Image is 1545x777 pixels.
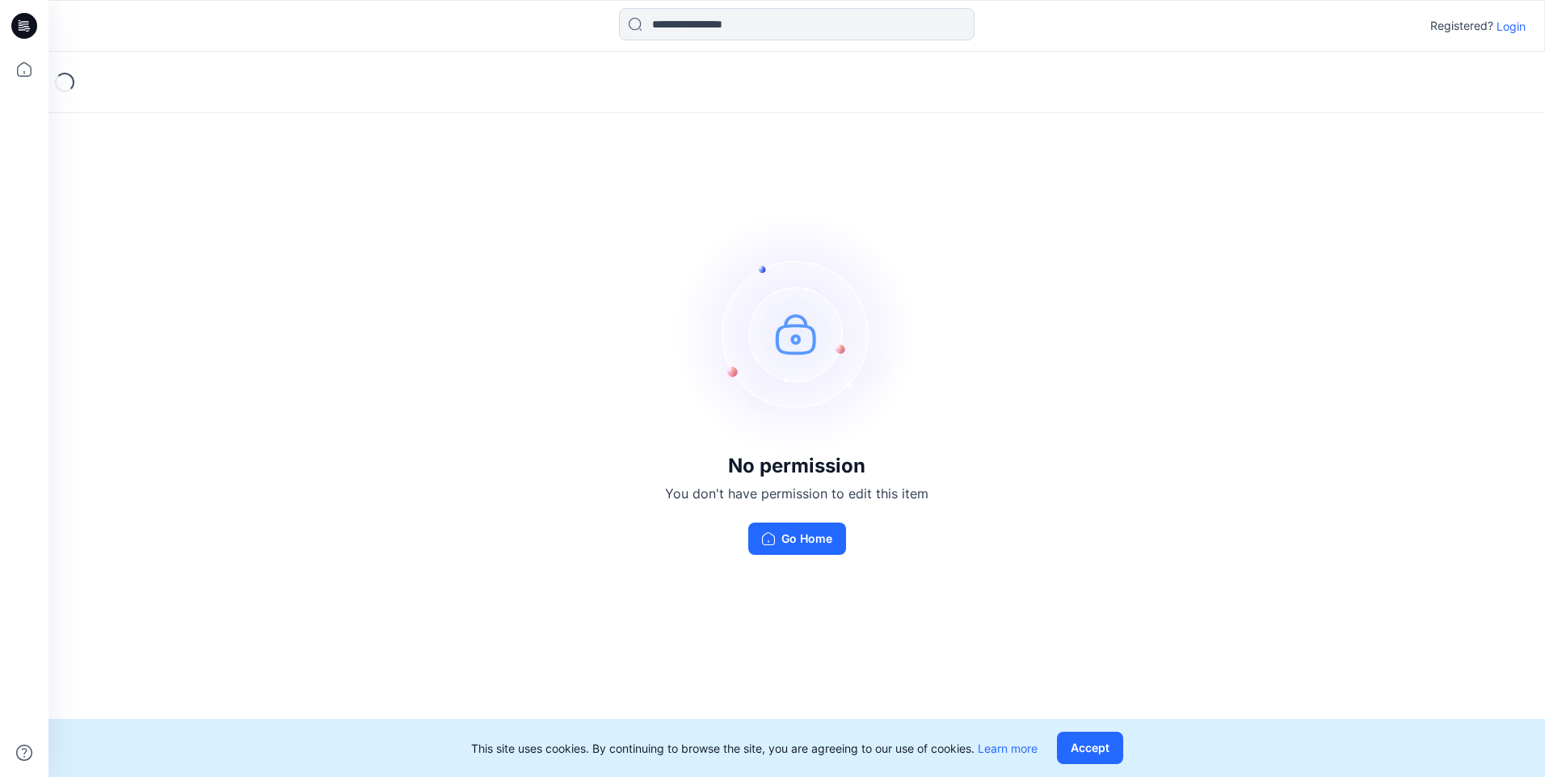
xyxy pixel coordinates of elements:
h3: No permission [665,455,928,477]
button: Go Home [748,523,846,555]
img: no-perm.svg [676,212,918,455]
p: Login [1497,18,1526,35]
p: Registered? [1430,16,1493,36]
p: You don't have permission to edit this item [665,484,928,503]
a: Learn more [978,741,1038,755]
button: Accept [1057,732,1123,764]
p: This site uses cookies. By continuing to browse the site, you are agreeing to our use of cookies. [471,740,1038,757]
